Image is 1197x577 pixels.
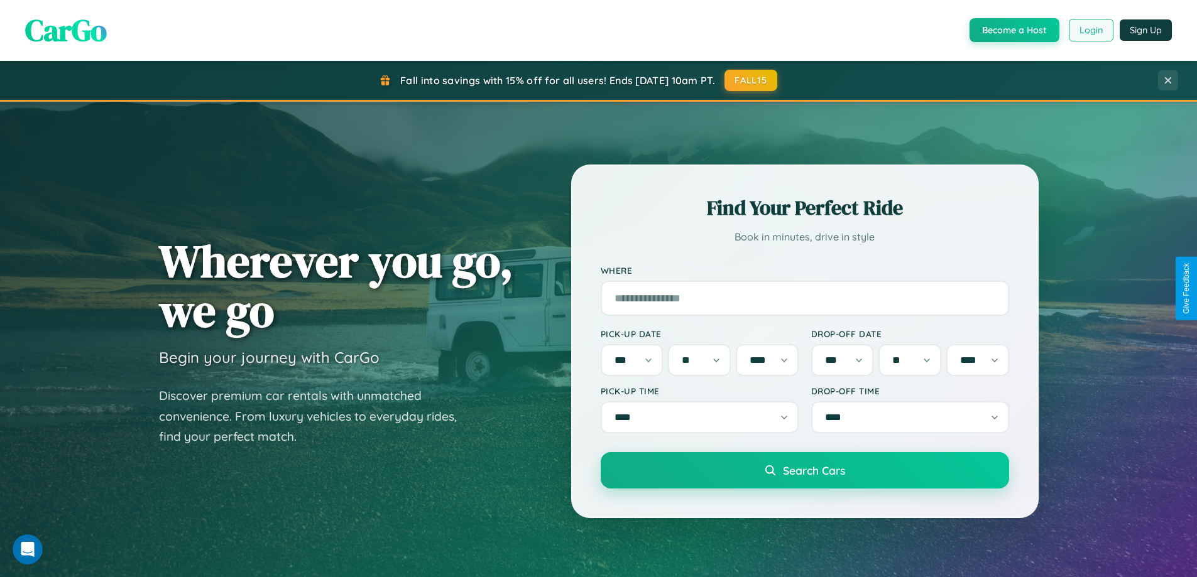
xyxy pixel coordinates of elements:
label: Where [601,265,1009,276]
h3: Begin your journey with CarGo [159,348,380,367]
button: FALL15 [724,70,777,91]
p: Book in minutes, drive in style [601,228,1009,246]
iframe: Intercom live chat [13,534,43,564]
label: Pick-up Time [601,386,799,396]
button: Search Cars [601,452,1009,488]
label: Drop-off Date [811,328,1009,339]
button: Sign Up [1120,19,1172,41]
span: Fall into savings with 15% off for all users! Ends [DATE] 10am PT. [400,74,715,87]
span: Search Cars [783,463,845,477]
label: Pick-up Date [601,328,799,339]
h2: Find Your Perfect Ride [601,194,1009,222]
h1: Wherever you go, we go [159,236,513,335]
span: CarGo [25,9,107,51]
p: Discover premium car rentals with unmatched convenience. From luxury vehicles to everyday rides, ... [159,386,473,447]
div: Give Feedback [1182,263,1191,314]
button: Become a Host [970,18,1059,42]
button: Login [1069,19,1113,41]
label: Drop-off Time [811,386,1009,396]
